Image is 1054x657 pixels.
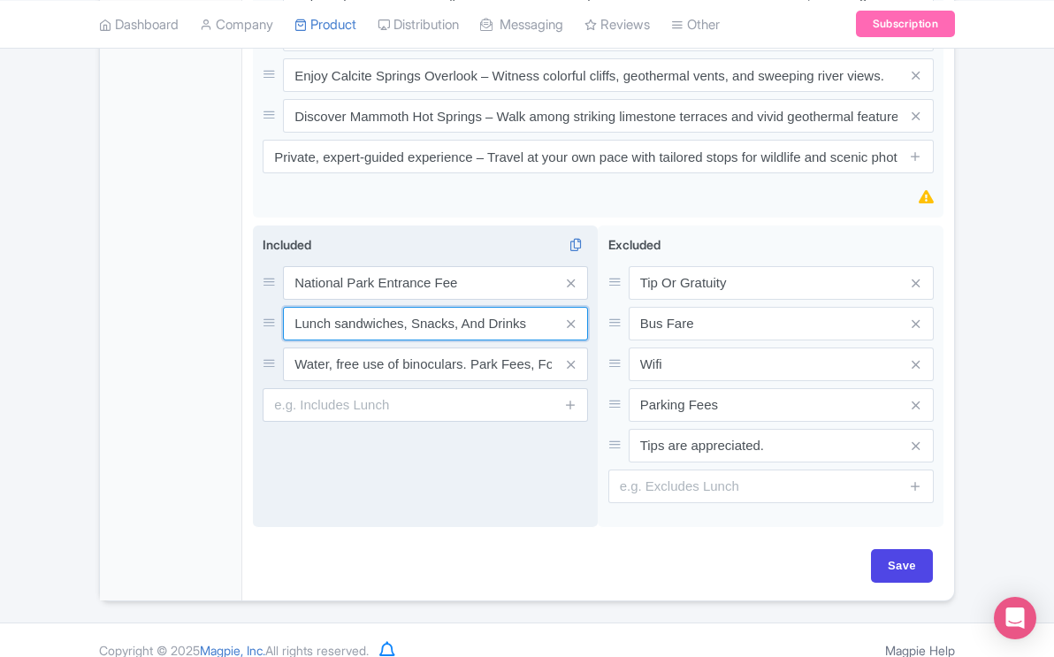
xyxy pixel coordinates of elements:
[263,237,311,252] span: Included
[608,237,661,252] span: Excluded
[263,388,588,422] input: e.g. Includes Lunch
[994,597,1036,639] div: Open Intercom Messenger
[856,11,955,37] a: Subscription
[608,470,934,503] input: e.g. Excludes Lunch
[871,549,933,583] input: Save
